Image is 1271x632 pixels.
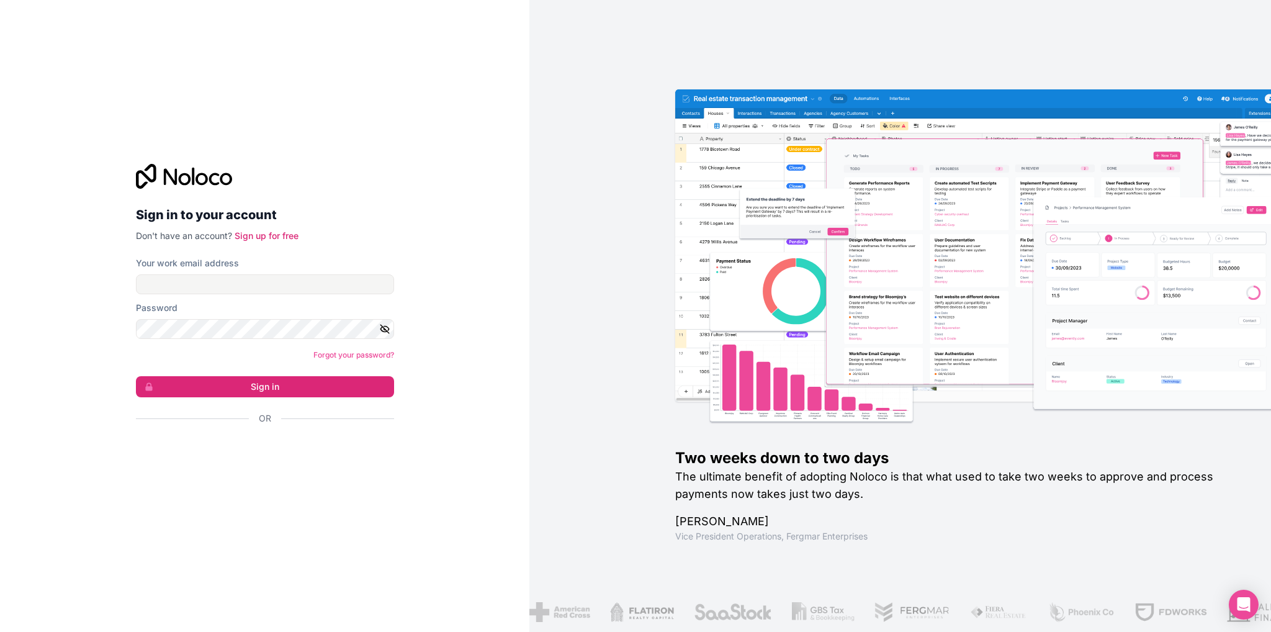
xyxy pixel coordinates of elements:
[136,376,394,397] button: Sign in
[1100,602,1173,622] img: /assets/fdworks-Bi04fVtw.png
[936,602,994,622] img: /assets/fiera-fwj2N5v4.png
[136,319,394,339] input: Password
[675,530,1231,543] h1: Vice President Operations , Fergmar Enterprises
[136,274,394,294] input: Email address
[675,513,1231,530] h1: [PERSON_NAME]
[675,448,1231,468] h1: Two weeks down to two days
[576,602,640,622] img: /assets/flatiron-C8eUkumj.png
[259,412,271,425] span: Or
[130,438,390,466] iframe: Sign in with Google Button
[136,230,232,241] span: Don't have an account?
[1014,602,1081,622] img: /assets/phoenix-BREaitsQ.png
[136,302,177,314] label: Password
[136,257,239,269] label: Your work email address
[313,350,394,359] a: Forgot your password?
[136,204,394,226] h2: Sign in to your account
[235,230,299,241] a: Sign up for free
[1229,590,1259,620] div: Open Intercom Messenger
[758,602,821,622] img: /assets/gbstax-C-GtDUiK.png
[495,602,555,622] img: /assets/american-red-cross-BAupjrZR.png
[660,602,738,622] img: /assets/saastock-C6Zbiodz.png
[840,602,916,622] img: /assets/fergmar-CudnrXN5.png
[675,468,1231,503] h2: The ultimate benefit of adopting Noloco is that what used to take two weeks to approve and proces...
